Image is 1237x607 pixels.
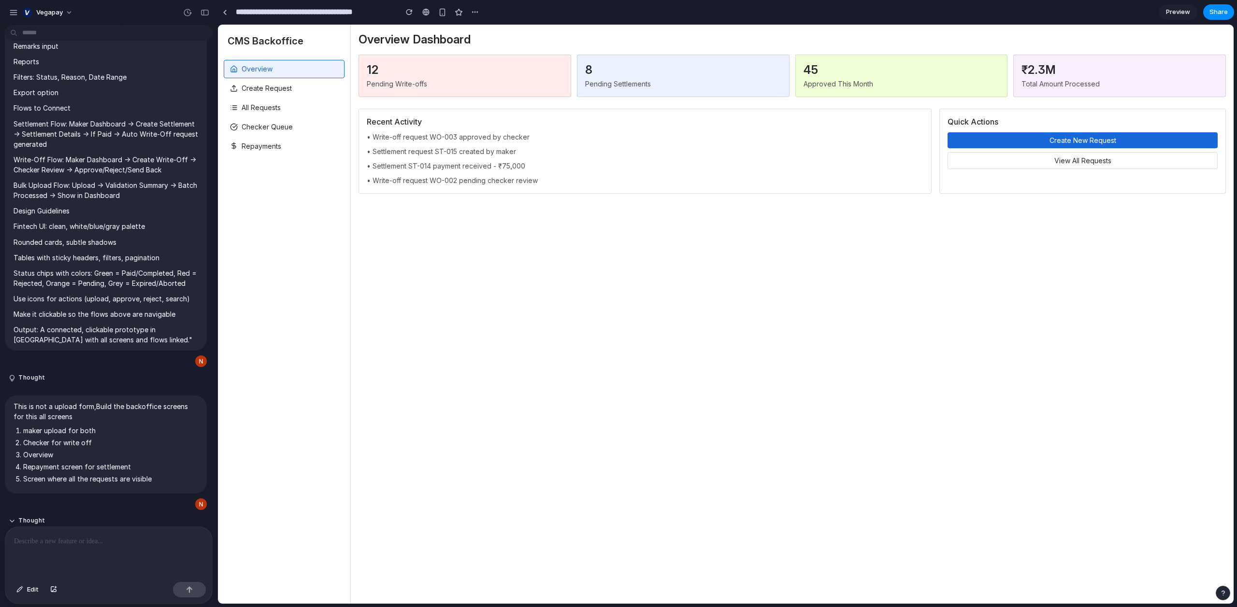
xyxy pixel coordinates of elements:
[12,582,43,597] button: Edit
[141,8,1008,22] h1: Overview Dashboard
[27,585,39,594] span: Edit
[804,55,1000,64] p: Total Amount Processed
[14,41,198,51] p: Remarks input
[149,151,705,161] p: • Write-off request WO-002 pending checker review
[149,92,705,102] h3: Recent Activity
[149,122,705,132] p: • Settlement request ST-015 created by maker
[14,237,198,247] p: Rounded cards, subtle shadows
[149,38,345,53] h3: 12
[23,450,198,460] li: Overview
[1203,4,1234,20] button: Share
[367,38,563,53] h3: 8
[24,117,63,127] span: Repayments
[149,55,345,64] p: Pending Write-offs
[14,87,198,98] p: Export option
[14,72,198,82] p: Filters: Status, Reason, Date Range
[14,180,198,200] p: Bulk Upload Flow: Upload → Validation Summary → Batch Processed → Show in Dashboard
[14,221,198,231] p: Fintech UI: clean, white/blue/gray palette
[24,59,74,69] span: Create Request
[730,127,1000,144] button: View All Requests
[6,6,127,28] div: CMS Backoffice
[14,294,198,304] p: Use icons for actions (upload, approve, reject, search)
[23,474,198,484] li: Screen where all the requests are visible
[14,325,198,345] p: Output: A connected, clickable prototype in [GEOGRAPHIC_DATA] with all screens and flows linked."
[14,103,198,113] p: Flows to Connect
[14,268,198,288] p: Status chips with colors: Green = Paid/Completed, Red = Rejected, Orange = Pending, Grey = Expire...
[23,425,198,436] li: maker upload for both
[149,137,705,146] p: • Settlement ST-014 payment received - ₹75,000
[23,438,198,448] li: Checker for write off
[14,119,198,149] p: Settlement Flow: Maker Dashboard → Create Settlement → Settlement Details → If Paid → Auto Write-...
[1209,7,1228,17] span: Share
[1159,4,1197,20] a: Preview
[149,108,705,117] p: • Write-off request WO-003 approved by checker
[586,38,782,53] h3: 45
[24,40,55,49] span: Overview
[14,155,198,175] p: Write-Off Flow: Maker Dashboard → Create Write-Off → Checker Review → Approve/Reject/Send Back
[19,5,78,20] button: Vegapay
[730,108,1000,124] button: Create New Request
[14,206,198,216] p: Design Guidelines
[367,55,563,64] p: Pending Settlements
[14,309,198,319] p: Make it clickable so the flows above are navigable
[14,401,198,422] p: This is not a upload form,Build the backoffice screens for this all screens
[1166,7,1190,17] span: Preview
[14,56,198,67] p: Reports
[730,92,1000,102] h3: Quick Actions
[14,253,198,263] p: Tables with sticky headers, filters, pagination
[23,462,198,472] li: Repayment screen for settlement
[804,38,1000,53] h3: ₹2.3M
[24,98,75,107] span: Checker Queue
[36,8,63,17] span: Vegapay
[586,55,782,64] p: Approved This Month
[24,78,63,88] span: All Requests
